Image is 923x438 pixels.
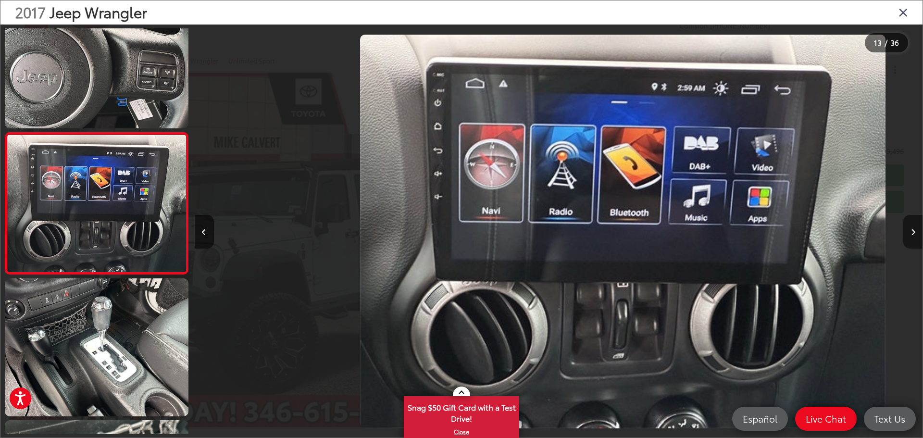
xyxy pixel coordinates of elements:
[5,135,187,272] img: 2017 Jeep Wrangler Unlimited Sport
[870,413,910,425] span: Text Us
[898,6,908,18] i: Close gallery
[738,413,782,425] span: Español
[795,407,857,431] a: Live Chat
[360,35,886,429] img: 2017 Jeep Wrangler Unlimited Sport
[15,1,46,22] span: 2017
[884,39,888,46] span: /
[890,37,899,48] span: 36
[195,215,214,249] button: Previous image
[801,413,851,425] span: Live Chat
[903,215,923,249] button: Next image
[3,277,190,418] img: 2017 Jeep Wrangler Unlimited Sport
[732,407,788,431] a: Español
[50,1,147,22] span: Jeep Wrangler
[864,407,916,431] a: Text Us
[874,37,882,48] span: 13
[405,397,518,426] span: Snag $50 Gift Card with a Test Drive!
